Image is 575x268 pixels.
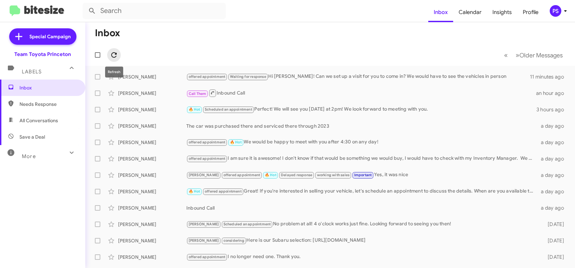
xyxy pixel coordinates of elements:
[189,91,206,96] span: Call Them
[19,133,45,140] span: Save a Deal
[536,106,570,113] div: 3 hours ago
[230,140,242,144] span: 🔥 Hot
[538,204,570,211] div: a day ago
[186,73,530,81] div: Hi [PERSON_NAME]! Can we set up a visit for you to come in? We would have to see the vehicles in ...
[504,51,508,59] span: «
[453,2,487,22] a: Calendar
[550,5,561,17] div: PS
[230,74,266,79] span: Waiting for response
[500,48,512,62] button: Previous
[118,106,186,113] div: [PERSON_NAME]
[428,2,453,22] a: Inbox
[14,51,71,58] div: Team Toyota Princeton
[265,173,276,177] span: 🔥 Hot
[118,123,186,129] div: [PERSON_NAME]
[30,33,71,40] span: Special Campaign
[118,90,186,97] div: [PERSON_NAME]
[186,253,538,261] div: I no longer need one. Thank you.
[205,107,252,112] span: Scheduled an appointment
[22,69,42,75] span: Labels
[538,139,570,146] div: a day ago
[500,48,567,62] nav: Page navigation example
[186,155,538,163] div: I am sure it is awesome! I don't know if that would be something we would buy, I would have to ch...
[189,222,219,226] span: [PERSON_NAME]
[189,255,226,259] span: offered appointment
[189,189,200,194] span: 🔥 Hot
[516,51,519,59] span: »
[538,123,570,129] div: a day ago
[317,173,350,177] span: working with sales
[118,204,186,211] div: [PERSON_NAME]
[118,188,186,195] div: [PERSON_NAME]
[19,117,58,124] span: All Conversations
[95,28,120,39] h1: Inbox
[205,189,242,194] span: offered appointment
[186,105,536,113] div: Perfect! We will see you [DATE] at 2pm! We look forward to meeting with you.
[536,90,570,97] div: an hour ago
[118,155,186,162] div: [PERSON_NAME]
[22,153,36,159] span: More
[519,52,563,59] span: Older Messages
[186,220,538,228] div: No problem at all! 4 o'clock works just fine. Looking forward to seeing you then!
[530,73,570,80] div: 11 minutes ago
[189,107,200,112] span: 🔥 Hot
[118,237,186,244] div: [PERSON_NAME]
[186,123,538,129] div: The car was purchased there and serviced there through 2023
[83,3,226,19] input: Search
[544,5,567,17] button: PS
[186,138,538,146] div: We would be happy to meet with you after 4:30 on any day!
[189,156,226,161] span: offered appointment
[186,187,538,195] div: Great! If you're interested in selling your vehicle, let's schedule an appointment to discuss the...
[538,254,570,260] div: [DATE]
[538,155,570,162] div: a day ago
[118,73,186,80] div: [PERSON_NAME]
[512,48,567,62] button: Next
[186,237,538,244] div: Here is our Subaru selection: [URL][DOMAIN_NAME]
[186,204,538,211] div: Inbound Call
[189,173,219,177] span: [PERSON_NAME]
[538,221,570,228] div: [DATE]
[19,84,77,91] span: Inbox
[118,172,186,179] div: [PERSON_NAME]
[487,2,517,22] a: Insights
[281,173,312,177] span: Delayed response
[189,238,219,243] span: [PERSON_NAME]
[19,101,77,108] span: Needs Response
[186,171,538,179] div: Yes, it was nice
[118,139,186,146] div: [PERSON_NAME]
[189,140,226,144] span: offered appointment
[538,237,570,244] div: [DATE]
[189,74,226,79] span: offered appointment
[9,28,76,45] a: Special Campaign
[224,238,244,243] span: considering
[224,173,260,177] span: offered appointment
[538,188,570,195] div: a day ago
[118,254,186,260] div: [PERSON_NAME]
[354,173,372,177] span: Important
[224,222,271,226] span: Scheduled an appointment
[538,172,570,179] div: a day ago
[118,221,186,228] div: [PERSON_NAME]
[517,2,544,22] a: Profile
[186,89,536,97] div: Inbound Call
[105,67,123,77] div: Refresh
